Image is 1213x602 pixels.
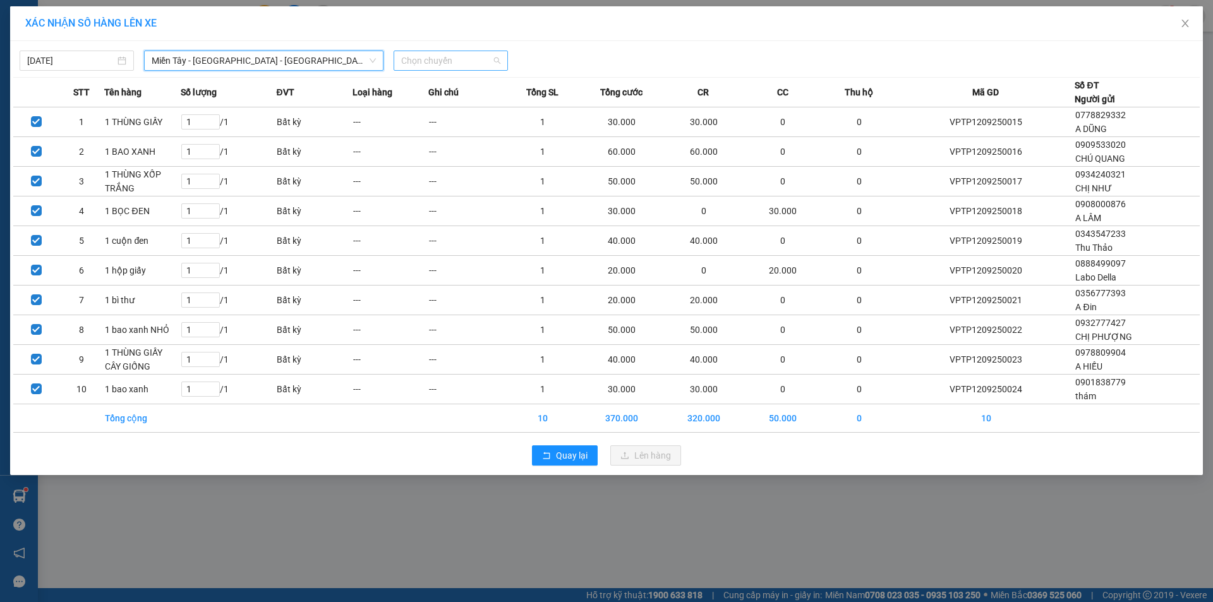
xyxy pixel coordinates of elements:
td: 20.000 [745,256,821,286]
td: --- [428,256,504,286]
td: --- [353,375,428,404]
span: XÁC NHẬN SỐ HÀNG LÊN XE [25,17,157,29]
td: VPTP1209250020 [897,256,1075,286]
span: CR [697,85,709,99]
td: / 1 [181,375,277,404]
td: 0 [745,137,821,167]
span: ĐVT [276,85,294,99]
td: 0 [821,375,896,404]
span: Tổng cước [600,85,643,99]
td: 0 [821,345,896,375]
td: 0 [745,107,821,137]
td: 10 [897,404,1075,433]
td: 60.000 [663,137,745,167]
b: Biên nhận gởi hàng hóa [81,18,121,121]
td: 50.000 [581,315,663,345]
span: 0978809904 [1075,347,1126,358]
td: 30.000 [745,196,821,226]
td: / 1 [181,315,277,345]
span: CHỊ NHƯ [1075,183,1112,193]
td: Bất kỳ [276,256,352,286]
td: Bất kỳ [276,315,352,345]
td: 10 [59,375,104,404]
span: CHÚ QUANG [1075,154,1125,164]
td: 370.000 [581,404,663,433]
td: / 1 [181,286,277,315]
td: / 1 [181,196,277,226]
span: 0908000876 [1075,199,1126,209]
td: / 1 [181,226,277,256]
td: 3 [59,167,104,196]
td: 30.000 [581,375,663,404]
td: 0 [821,196,896,226]
td: 7 [59,286,104,315]
td: 30.000 [581,196,663,226]
span: A Đin [1075,302,1096,312]
td: 40.000 [581,345,663,375]
span: 0778829332 [1075,110,1126,120]
td: 30.000 [663,107,745,137]
td: 0 [745,286,821,315]
td: 1 cuộn đen [104,226,180,256]
td: Bất kỳ [276,226,352,256]
span: 0934240321 [1075,169,1126,179]
td: 1 bao xanh [104,375,180,404]
td: 0 [745,226,821,256]
td: --- [353,107,428,137]
b: An Anh Limousine [16,81,69,141]
td: 8 [59,315,104,345]
td: 0 [745,375,821,404]
td: 1 THÙNG GIẤY [104,107,180,137]
span: 0888499097 [1075,258,1126,268]
span: Labo Della [1075,272,1116,282]
span: 0901838779 [1075,377,1126,387]
td: 50.000 [663,167,745,196]
span: Chọn chuyến [401,51,500,70]
td: 0 [821,137,896,167]
td: --- [428,345,504,375]
td: 1 [505,226,581,256]
td: Bất kỳ [276,375,352,404]
td: / 1 [181,107,277,137]
span: 0932777427 [1075,318,1126,328]
span: down [369,57,377,64]
td: VPTP1209250023 [897,345,1075,375]
td: 30.000 [663,375,745,404]
td: 1 [59,107,104,137]
td: Bất kỳ [276,137,352,167]
td: Bất kỳ [276,286,352,315]
span: A HIẾU [1075,361,1102,371]
td: Bất kỳ [276,345,352,375]
td: VPTP1209250018 [897,196,1075,226]
td: 20.000 [581,286,663,315]
td: 0 [821,404,896,433]
td: 0 [821,256,896,286]
td: 0 [821,226,896,256]
td: 1 THÙNG GIẤY CÂY GIỐNG [104,345,180,375]
td: 0 [821,107,896,137]
td: --- [428,107,504,137]
td: 320.000 [663,404,745,433]
td: 40.000 [663,226,745,256]
td: 1 THÙNG XỐP TRẮNG [104,167,180,196]
td: 1 BỌC ĐEN [104,196,180,226]
td: 1 [505,107,581,137]
td: 9 [59,345,104,375]
td: 0 [663,196,745,226]
td: --- [428,226,504,256]
td: 0 [745,315,821,345]
div: Số ĐT Người gửi [1075,78,1115,106]
span: A DŨNG [1075,124,1107,134]
span: 0343547233 [1075,229,1126,239]
td: 40.000 [663,345,745,375]
td: 20.000 [581,256,663,286]
td: --- [428,196,504,226]
span: Mã GD [972,85,999,99]
td: --- [428,375,504,404]
td: 1 hộp giấy [104,256,180,286]
td: 50.000 [663,315,745,345]
td: 0 [745,167,821,196]
td: 20.000 [663,286,745,315]
button: rollbackQuay lại [532,445,598,466]
td: --- [428,137,504,167]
